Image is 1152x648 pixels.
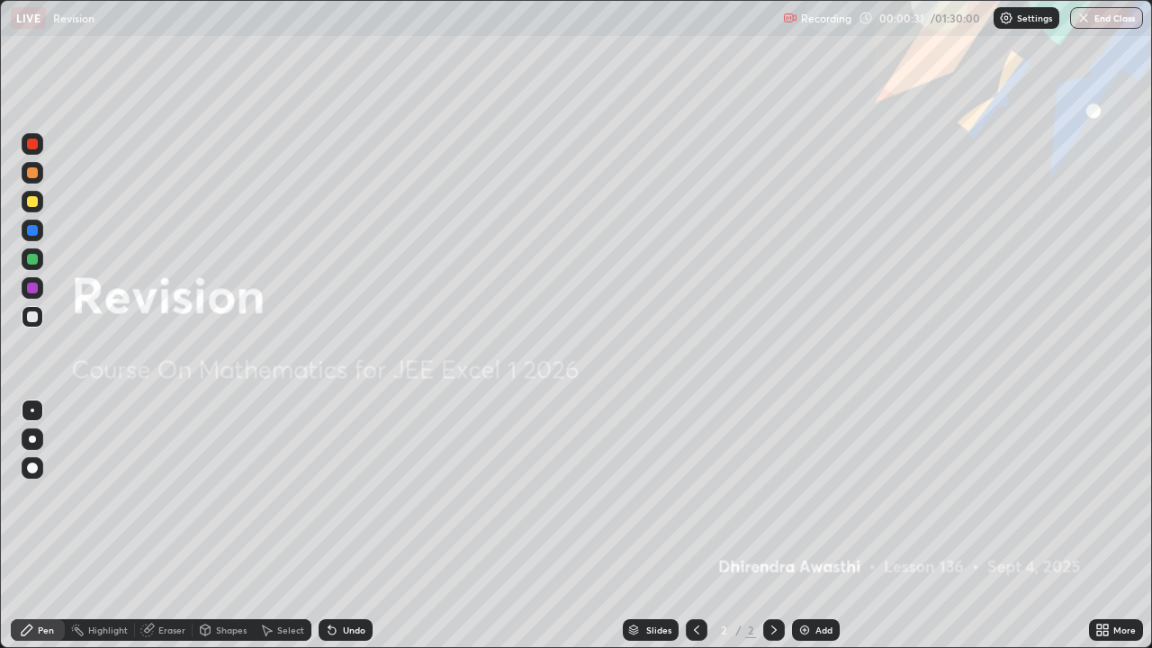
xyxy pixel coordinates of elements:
p: Recording [801,12,851,25]
div: Highlight [88,625,128,634]
img: recording.375f2c34.svg [783,11,797,25]
img: end-class-cross [1076,11,1091,25]
p: LIVE [16,11,40,25]
p: Revision [53,11,94,25]
div: / [736,625,742,635]
div: Pen [38,625,54,634]
div: Eraser [158,625,185,634]
div: 2 [745,622,756,638]
img: add-slide-button [797,623,812,637]
p: Settings [1017,13,1052,22]
img: class-settings-icons [999,11,1013,25]
div: Slides [646,625,671,634]
div: Undo [343,625,365,634]
button: End Class [1070,7,1143,29]
div: 2 [715,625,733,635]
div: More [1113,625,1136,634]
div: Add [815,625,832,634]
div: Select [277,625,304,634]
div: Shapes [216,625,247,634]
